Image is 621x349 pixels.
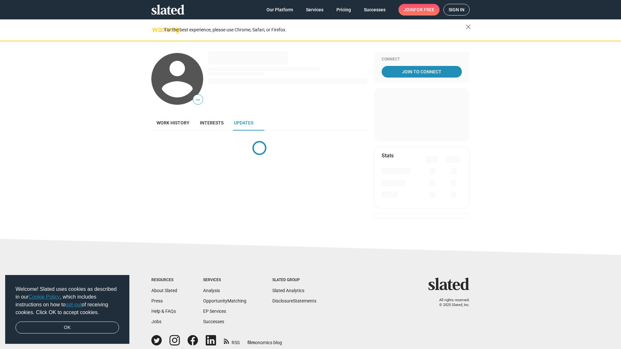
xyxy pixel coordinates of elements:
p: All rights reserved. © 2025 Slated, Inc. [432,298,470,307]
a: EP Services [203,309,226,314]
a: Press [151,298,163,303]
a: Slated Analytics [272,288,304,293]
div: cookieconsent [5,275,129,344]
span: Welcome! Slated uses cookies as described in our , which includes instructions on how to of recei... [16,285,119,316]
a: Jobs [151,319,161,324]
a: About Slated [151,288,177,293]
span: Services [306,4,323,16]
a: DisclosureStatements [272,298,316,303]
div: Connect [382,57,462,62]
a: Services [301,4,329,16]
span: — [193,96,203,104]
a: filmonomics blog [247,334,282,346]
a: Cookie Policy [28,294,60,300]
mat-icon: close [464,23,472,31]
span: Work history [157,120,190,125]
a: dismiss cookie message [16,322,119,334]
span: film [247,340,255,345]
a: Joinfor free [398,4,440,16]
mat-card-title: Stats [382,152,394,159]
mat-icon: warning [152,26,160,33]
a: Interests [195,115,229,131]
a: Updates [229,115,258,131]
a: Analysis [203,288,220,293]
span: Join [404,4,434,16]
a: Successes [359,4,391,16]
a: Work history [151,115,195,131]
a: Our Platform [261,4,298,16]
a: Sign in [443,4,470,16]
a: Join To Connect [382,66,462,78]
span: Pricing [336,4,351,16]
a: Help & FAQs [151,309,176,314]
div: For the best experience, please use Chrome, Safari, or Firefox. [164,26,466,34]
div: Services [203,278,246,283]
a: Pricing [331,4,356,16]
span: Sign in [449,4,464,15]
span: for free [414,4,434,16]
a: Successes [203,319,224,324]
a: opt-out [66,302,82,307]
span: Our Platform [267,4,293,16]
span: Successes [364,4,386,16]
div: Resources [151,278,177,283]
div: Slated Group [272,278,316,283]
span: Join To Connect [383,66,461,78]
a: OpportunityMatching [203,298,246,303]
span: Updates [234,120,253,125]
span: Interests [200,120,223,125]
a: RSS [224,336,240,346]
